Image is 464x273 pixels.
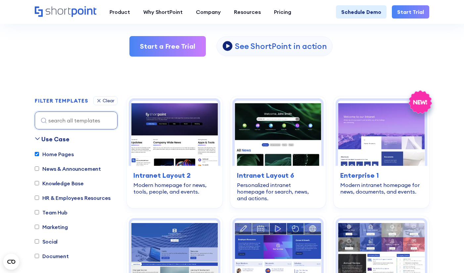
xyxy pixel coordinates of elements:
h3: Intranet Layout 6 [237,170,319,180]
a: Pricing [267,5,298,19]
a: Product [103,5,137,19]
div: Personalized intranet homepage for search, news, and actions. [237,182,319,202]
div: Pricing [274,8,291,16]
img: Intranet Layout 6 – SharePoint Homepage Design: Personalized intranet homepage for search, news, ... [235,101,322,166]
div: Clear [103,98,115,103]
button: Open CMP widget [3,254,19,270]
a: Schedule Demo [336,5,387,19]
div: Why ShortPoint [143,8,183,16]
label: Marketing [35,223,68,231]
label: Document [35,252,69,260]
input: Team Hub [35,210,39,214]
label: News & Announcement [35,165,101,173]
a: Enterprise 1 – SharePoint Homepage Design: Modern intranet homepage for news, documents, and even... [334,96,429,208]
img: Intranet Layout 2 – SharePoint Homepage Design: Modern homepage for news, tools, people, and events. [131,101,218,166]
a: Start Trial [392,5,429,19]
label: Team Hub [35,208,68,216]
div: Modern intranet homepage for news, documents, and events. [340,182,423,195]
div: FILTER TEMPLATES [35,98,88,103]
input: HR & Employees Resources [35,196,39,200]
a: open lightbox [216,36,332,56]
div: Modern homepage for news, tools, people, and events. [133,182,216,195]
a: Why ShortPoint [137,5,189,19]
label: Social [35,238,58,246]
label: Home Pages [35,150,73,158]
h3: Enterprise 1 [340,170,423,180]
label: Knowledge Base [35,179,84,187]
input: News & Announcement [35,166,39,171]
label: HR & Employees Resources [35,194,111,202]
a: Intranet Layout 6 – SharePoint Homepage Design: Personalized intranet homepage for search, news, ... [230,96,326,208]
iframe: Chat Widget [431,241,464,273]
input: Home Pages [35,152,39,156]
div: Product [110,8,130,16]
input: Social [35,239,39,244]
div: Company [196,8,221,16]
input: search all templates [35,112,117,129]
input: Document [35,254,39,258]
input: Marketing [35,225,39,229]
div: Use Case [41,135,70,144]
div: Resources [234,8,261,16]
a: Start a Free Trial [129,36,206,57]
h2: Site, intranet, and page templates built for modern SharePoint Intranet. [35,18,429,24]
a: Home [35,6,96,18]
h3: Intranet Layout 2 [133,170,216,180]
a: Company [189,5,227,19]
a: Intranet Layout 2 – SharePoint Homepage Design: Modern homepage for news, tools, people, and even... [127,96,222,208]
a: Resources [227,5,267,19]
img: Enterprise 1 – SharePoint Homepage Design: Modern intranet homepage for news, documents, and events. [338,101,425,166]
input: Knowledge Base [35,181,39,185]
p: See ShortPoint in action [235,41,327,51]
